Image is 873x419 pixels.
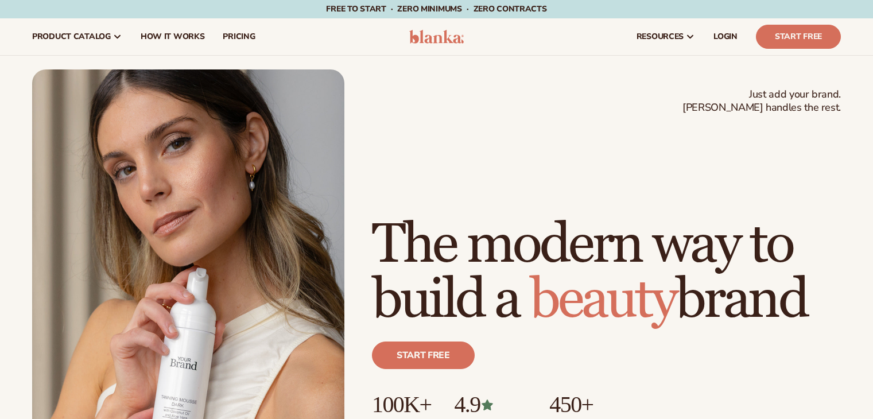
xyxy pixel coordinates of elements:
[713,32,738,41] span: LOGIN
[454,392,526,417] p: 4.9
[549,392,636,417] p: 450+
[372,218,841,328] h1: The modern way to build a brand
[627,18,704,55] a: resources
[23,18,131,55] a: product catalog
[131,18,214,55] a: How It Works
[372,342,475,369] a: Start free
[756,25,841,49] a: Start Free
[214,18,264,55] a: pricing
[141,32,205,41] span: How It Works
[409,30,464,44] img: logo
[530,266,676,333] span: beauty
[704,18,747,55] a: LOGIN
[637,32,684,41] span: resources
[223,32,255,41] span: pricing
[326,3,546,14] span: Free to start · ZERO minimums · ZERO contracts
[372,392,431,417] p: 100K+
[32,32,111,41] span: product catalog
[682,88,841,115] span: Just add your brand. [PERSON_NAME] handles the rest.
